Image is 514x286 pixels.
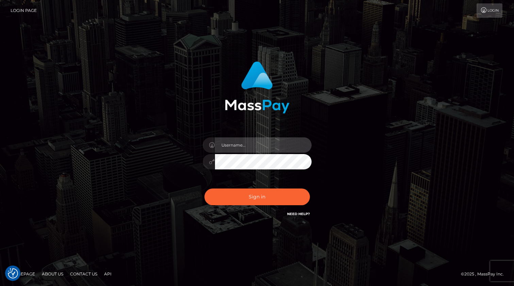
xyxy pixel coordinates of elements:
[215,137,312,153] input: Username...
[39,269,66,279] a: About Us
[287,212,310,216] a: Need Help?
[7,269,38,279] a: Homepage
[11,3,37,18] a: Login Page
[8,268,18,279] img: Revisit consent button
[225,61,289,114] img: MassPay Login
[101,269,114,279] a: API
[461,270,509,278] div: © 2025 , MassPay Inc.
[67,269,100,279] a: Contact Us
[8,268,18,279] button: Consent Preferences
[477,3,502,18] a: Login
[204,189,310,205] button: Sign in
